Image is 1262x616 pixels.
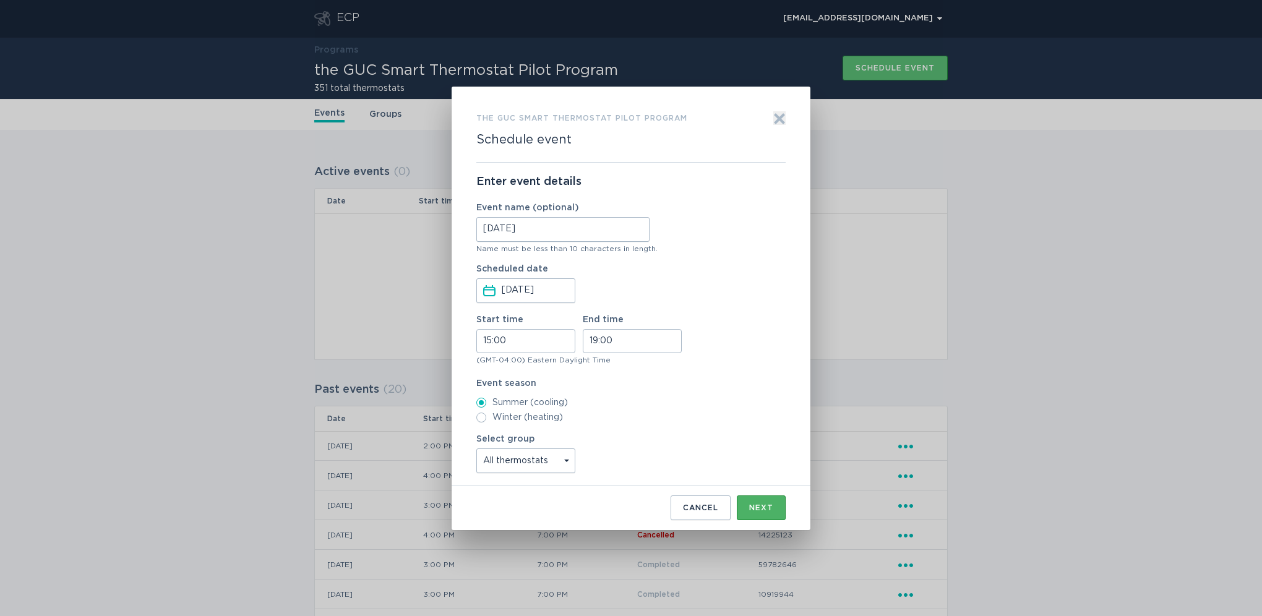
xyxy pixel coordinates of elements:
label: End time [583,315,682,353]
div: Form to create an event [452,87,810,530]
label: Event name (optional) [476,203,650,212]
button: Next [737,495,786,520]
input: Summer (cooling) [476,398,486,408]
label: Select group [476,435,575,473]
input: End time [583,329,682,353]
label: Scheduled date [476,265,650,303]
label: Summer (cooling) [476,398,786,408]
input: Start time [476,329,575,353]
input: Select a date [502,279,573,302]
h2: Schedule event [476,132,572,147]
div: (GMT-04:00) Eastern Daylight Time [476,356,786,364]
p: Enter event details [476,175,786,189]
button: Exit [773,111,786,125]
input: Winter (heating) [476,413,486,422]
label: Winter (heating) [476,413,786,422]
h3: the GUC Smart Thermostat Pilot Program [476,111,687,125]
select: Select group [476,448,575,473]
button: Scheduled dateSelect a date [483,284,496,297]
button: Cancel [671,495,731,520]
div: Name must be less than 10 characters in length. [476,245,786,252]
label: Start time [476,315,575,353]
label: Event season [476,379,786,388]
div: Cancel [683,504,718,511]
div: Next [749,504,773,511]
input: Event name (optional) [476,217,650,242]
